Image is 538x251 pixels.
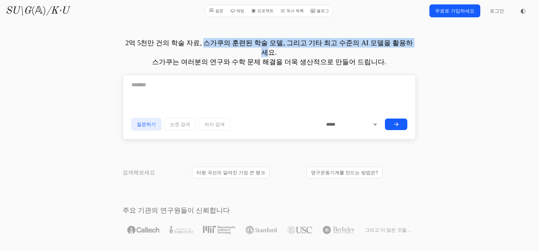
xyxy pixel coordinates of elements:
[127,226,159,234] img: 칼텍
[152,58,386,66] font: 스가쿠는 여러분의 연구와 수학 문제 해결을 더욱 생산적으로 만들어 드립니다.
[516,4,530,18] button: ◐
[520,7,526,14] font: ◐
[287,226,312,234] img: USC
[246,226,277,234] img: 스탠포드
[5,5,69,17] a: SU\G(𝔸)/K·U
[206,6,226,15] a: 질문
[311,170,378,175] font: 영구운동기계를 만드는 방법은?
[278,6,307,15] a: 독서 목록
[308,6,332,15] a: 블로그
[257,8,274,13] font: 프로젝트
[123,169,155,175] font: 검색해보세요
[204,122,225,127] font: 저자 검색
[192,167,269,178] a: 타원 곡선의 알려진 가장 큰 랭크
[365,227,411,233] font: 그리고 더 많은 것들...
[125,39,412,56] font: 2억 5천만 건의 학술 자료, 스가쿠의 훈련된 학술 모델, 그리고 기타 최고 수준의 AI 모델을 활용하세요.
[170,122,190,127] font: 논문 검색
[236,8,244,13] font: 채팅
[215,8,223,13] font: 질문
[429,4,480,17] a: 무료로 가입하세요
[197,170,265,175] font: 타원 곡선의 알려진 가장 큰 랭크
[307,167,383,178] a: 영구운동기계를 만드는 방법은?
[248,6,276,15] a: 프로젝트
[317,8,329,13] font: 블로그
[199,118,230,131] button: 저자 검색
[203,226,235,234] img: MIT
[435,8,475,14] font: 무료로 가입하세요
[31,6,46,16] font: (𝔸)
[323,226,355,234] img: UC 버클리
[137,122,156,127] font: 질문하기
[486,5,508,17] a: 로그인
[131,118,162,131] button: 질문하기
[227,6,247,15] a: 채팅
[46,6,69,16] font: /K·U
[169,226,192,234] img: 토론토 대학교
[123,207,230,214] font: 주요 기관의 연구원들이 신뢰합니다
[5,6,31,16] font: SU\G
[490,8,504,14] font: 로그인
[164,118,196,131] button: 논문 검색
[286,8,304,13] font: 독서 목록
